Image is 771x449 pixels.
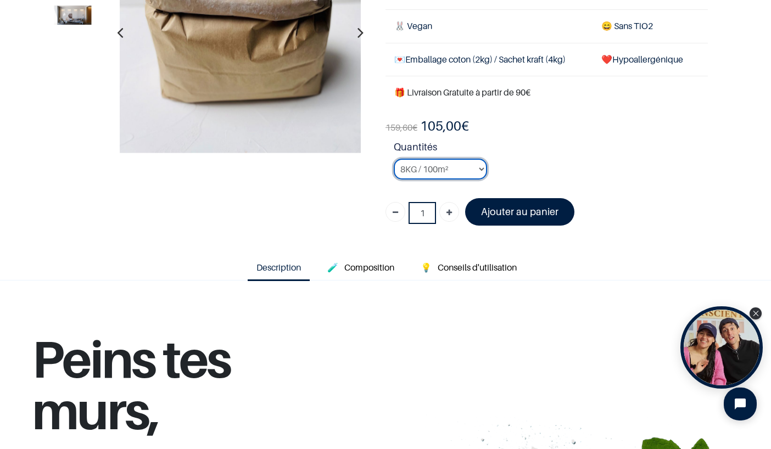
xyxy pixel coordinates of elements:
[438,262,517,273] span: Conseils d'utilisation
[386,122,417,133] span: €
[421,262,432,273] span: 💡
[386,202,405,222] a: Supprimer
[394,139,708,159] strong: Quantités
[465,198,574,225] a: Ajouter au panier
[680,306,763,389] div: Open Tolstoy widget
[680,306,763,389] div: Tolstoy bubble widget
[386,43,593,76] td: Emballage coton (2kg) / Sachet kraft (4kg)
[386,122,412,133] span: 159,60
[327,262,338,273] span: 🧪
[54,5,91,24] img: Product image
[750,307,762,319] div: Close Tolstoy widget
[256,262,301,273] span: Description
[481,206,558,217] font: Ajouter au panier
[680,306,763,389] div: Open Tolstoy
[601,20,619,31] span: 😄 S
[593,43,708,76] td: ❤️Hypoallergénique
[593,10,708,43] td: ans TiO2
[394,20,432,31] span: 🐰 Vegan
[394,54,405,65] span: 💌
[439,202,459,222] a: Ajouter
[344,262,394,273] span: Composition
[714,378,766,430] iframe: Tidio Chat
[394,87,530,98] font: 🎁 Livraison Gratuite à partir de 90€
[420,118,461,134] span: 105,00
[420,118,469,134] b: €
